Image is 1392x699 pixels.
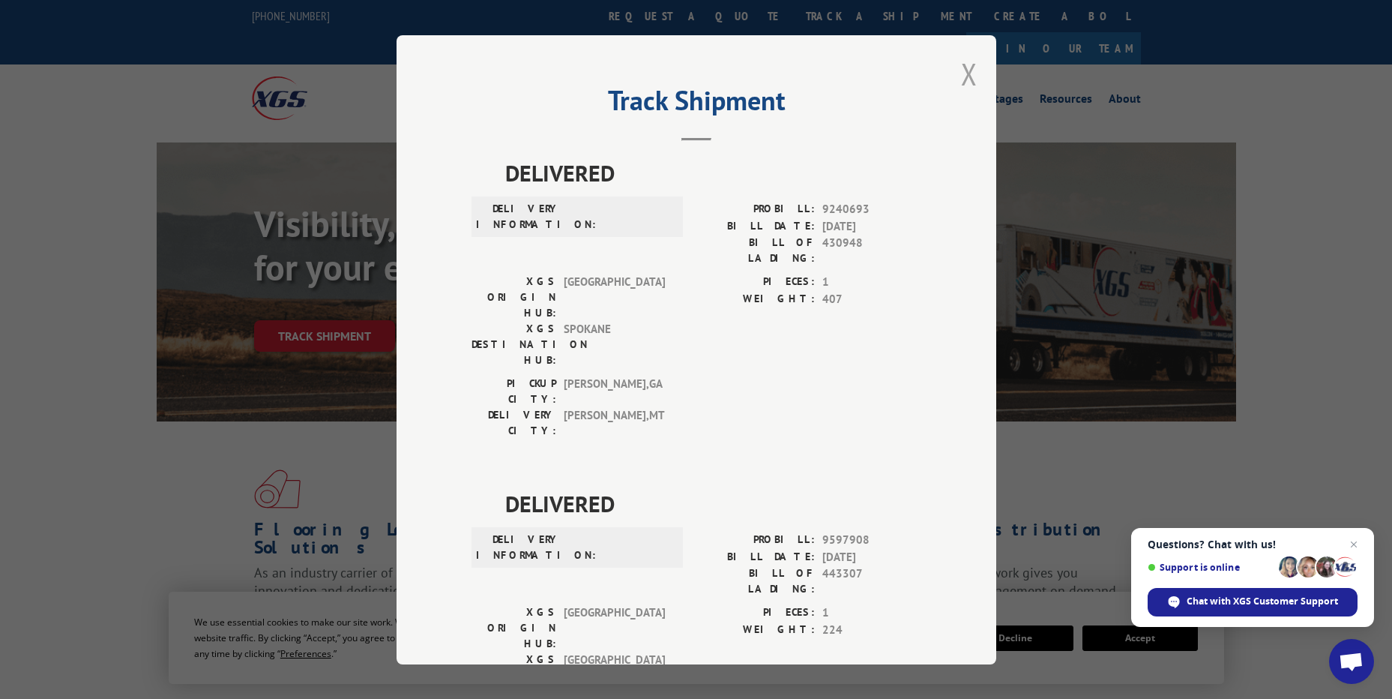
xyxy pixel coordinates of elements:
span: 224 [822,621,921,638]
span: 1 [822,274,921,291]
span: [GEOGRAPHIC_DATA] [564,652,665,699]
span: Chat with XGS Customer Support [1148,588,1358,616]
span: Chat with XGS Customer Support [1187,595,1338,608]
label: DELIVERY INFORMATION: [476,532,561,563]
label: BILL OF LADING: [696,235,815,266]
span: SPOKANE [564,321,665,368]
span: Questions? Chat with us! [1148,538,1358,550]
span: DELIVERED [505,156,921,190]
label: XGS DESTINATION HUB: [471,652,556,699]
button: Close modal [961,54,977,94]
span: 9240693 [822,201,921,218]
label: DELIVERY INFORMATION: [476,201,561,232]
span: [PERSON_NAME] , GA [564,376,665,407]
label: PROBILL: [696,201,815,218]
label: WEIGHT: [696,621,815,638]
label: BILL OF LADING: [696,565,815,597]
h2: Track Shipment [471,90,921,118]
span: [PERSON_NAME] , MT [564,407,665,439]
span: [GEOGRAPHIC_DATA] [564,604,665,652]
span: 9597908 [822,532,921,549]
label: PIECES: [696,274,815,291]
label: WEIGHT: [696,290,815,307]
span: 443307 [822,565,921,597]
label: PROBILL: [696,532,815,549]
label: XGS DESTINATION HUB: [471,321,556,368]
label: BILL DATE: [696,217,815,235]
span: Support is online [1148,562,1274,573]
span: 430948 [822,235,921,266]
span: 1 [822,604,921,622]
span: [DATE] [822,548,921,565]
a: Open chat [1329,639,1374,684]
span: DELIVERED [505,487,921,520]
label: PICKUP CITY: [471,376,556,407]
label: DELIVERY CITY: [471,407,556,439]
label: XGS ORIGIN HUB: [471,604,556,652]
label: BILL DATE: [696,548,815,565]
label: PIECES: [696,604,815,622]
span: 407 [822,290,921,307]
span: [GEOGRAPHIC_DATA] [564,274,665,321]
span: [DATE] [822,217,921,235]
label: XGS ORIGIN HUB: [471,274,556,321]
